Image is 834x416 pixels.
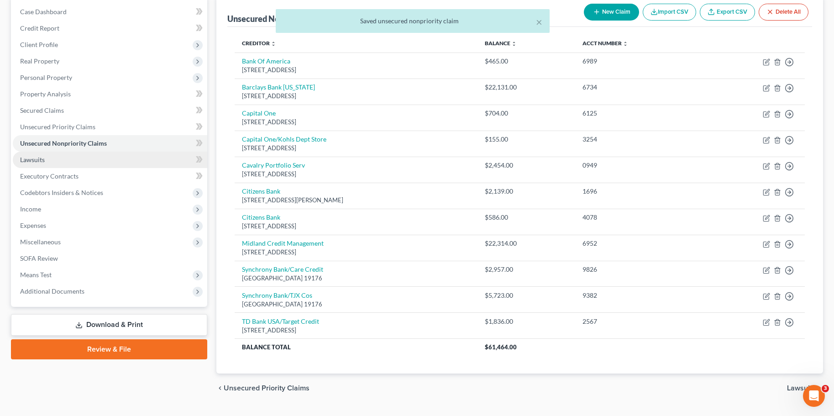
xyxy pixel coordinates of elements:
a: TD Bank USA/Target Credit [242,317,319,325]
span: 3 [822,385,829,392]
div: [STREET_ADDRESS] [242,248,470,257]
button: Import CSV [643,4,696,21]
div: [STREET_ADDRESS] [242,144,470,153]
a: Citizens Bank [242,187,280,195]
a: Property Analysis [13,86,207,102]
div: $155.00 [485,135,568,144]
div: $5,723.00 [485,291,568,300]
span: Means Test [20,271,52,279]
a: Review & File [11,339,207,359]
div: 1696 [582,187,694,196]
span: Lawsuits [787,384,816,392]
div: [STREET_ADDRESS][PERSON_NAME] [242,196,470,205]
div: $704.00 [485,109,568,118]
a: Bank Of America [242,57,290,65]
div: 3254 [582,135,694,144]
button: × [536,16,542,27]
button: New Claim [584,4,639,21]
a: Lawsuits [13,152,207,168]
span: Miscellaneous [20,238,61,246]
span: Lawsuits [20,156,45,163]
span: Codebtors Insiders & Notices [20,189,103,196]
a: Barclays Bank [US_STATE] [242,83,315,91]
a: Cavalry Portfolio Serv [242,161,305,169]
span: Unsecured Priority Claims [224,384,309,392]
div: $1,836.00 [485,317,568,326]
span: Case Dashboard [20,8,67,16]
i: unfold_more [623,41,628,47]
span: Additional Documents [20,287,84,295]
a: Unsecured Priority Claims [13,119,207,135]
a: Synchrony Bank/TJX Cos [242,291,312,299]
div: Saved unsecured nonpriority claim [283,16,542,26]
div: [STREET_ADDRESS] [242,170,470,179]
div: $2,957.00 [485,265,568,274]
div: [GEOGRAPHIC_DATA] 19176 [242,274,470,283]
a: Unsecured Nonpriority Claims [13,135,207,152]
th: Balance Total [235,339,477,355]
span: SOFA Review [20,254,58,262]
span: Personal Property [20,74,72,81]
div: [STREET_ADDRESS] [242,118,470,126]
div: $2,139.00 [485,187,568,196]
span: Secured Claims [20,106,64,114]
a: Creditor unfold_more [242,40,276,47]
a: Secured Claims [13,102,207,119]
div: $22,314.00 [485,239,568,248]
a: Capital One/Kohls Dept Store [242,135,326,143]
div: 9826 [582,265,694,274]
div: 6734 [582,83,694,92]
a: SOFA Review [13,250,207,267]
div: $22,131.00 [485,83,568,92]
a: Download & Print [11,314,207,336]
div: 4078 [582,213,694,222]
span: Income [20,205,41,213]
div: $586.00 [485,213,568,222]
span: $61,464.00 [485,343,517,351]
div: 6125 [582,109,694,118]
span: Unsecured Priority Claims [20,123,95,131]
span: Property Analysis [20,90,71,98]
div: [STREET_ADDRESS] [242,66,470,74]
span: Unsecured Nonpriority Claims [20,139,107,147]
div: 0949 [582,161,694,170]
button: Lawsuits chevron_right [787,384,823,392]
a: Export CSV [700,4,755,21]
a: Executory Contracts [13,168,207,184]
i: unfold_more [271,41,276,47]
button: chevron_left Unsecured Priority Claims [216,384,309,392]
i: chevron_left [216,384,224,392]
div: [GEOGRAPHIC_DATA] 19176 [242,300,470,309]
span: Expenses [20,221,46,229]
div: [STREET_ADDRESS] [242,326,470,335]
button: Delete All [759,4,808,21]
div: [STREET_ADDRESS] [242,222,470,231]
div: 6989 [582,57,694,66]
span: Client Profile [20,41,58,48]
a: Balance unfold_more [485,40,517,47]
div: 6952 [582,239,694,248]
iframe: Intercom live chat [803,385,825,407]
div: $465.00 [485,57,568,66]
div: 9382 [582,291,694,300]
i: unfold_more [511,41,517,47]
a: Synchrony Bank/Care Credit [242,265,323,273]
a: Acct Number unfold_more [582,40,628,47]
a: Capital One [242,109,276,117]
span: Real Property [20,57,59,65]
a: Midland Credit Management [242,239,324,247]
div: $2,454.00 [485,161,568,170]
span: Executory Contracts [20,172,79,180]
div: 2567 [582,317,694,326]
a: Case Dashboard [13,4,207,20]
div: [STREET_ADDRESS] [242,92,470,100]
a: Citizens Bank [242,213,280,221]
